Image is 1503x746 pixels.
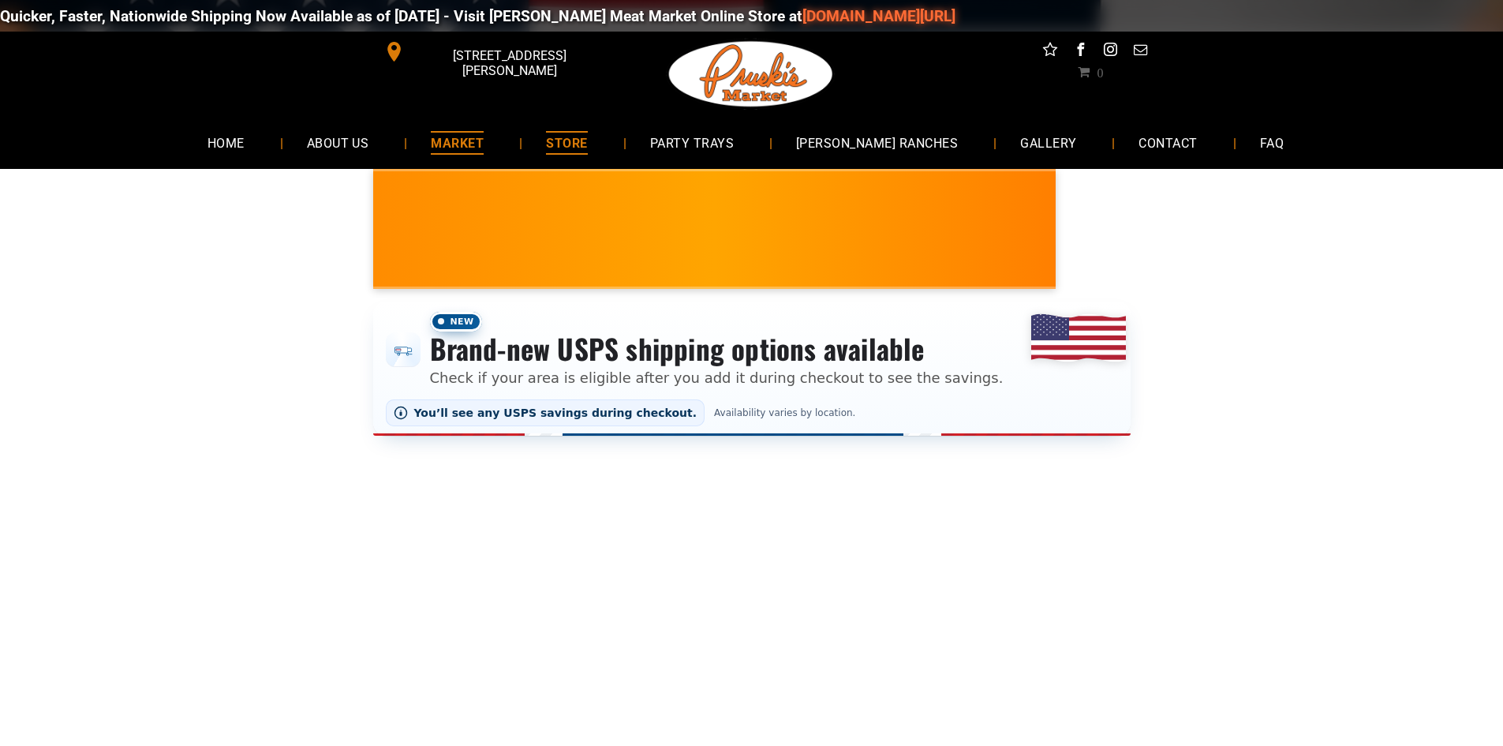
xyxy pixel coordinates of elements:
[431,131,484,154] span: MARKET
[1097,66,1103,78] span: 0
[414,407,697,419] span: You’ll see any USPS savings during checkout.
[711,407,858,418] span: Availability varies by location.
[802,7,955,25] a: [DOMAIN_NAME][URL]
[1040,39,1060,64] a: Social network
[522,122,611,163] a: STORE
[626,122,757,163] a: PARTY TRAYS
[1100,39,1120,64] a: instagram
[772,122,981,163] a: [PERSON_NAME] RANCHES
[184,122,268,163] a: HOME
[1236,122,1307,163] a: FAQ
[1130,39,1150,64] a: email
[407,40,611,86] span: [STREET_ADDRESS][PERSON_NAME]
[373,39,615,64] a: [STREET_ADDRESS][PERSON_NAME]
[373,302,1131,436] div: Shipping options announcement
[407,122,507,163] a: MARKET
[430,332,1004,366] h3: Brand-new USPS shipping options available
[1115,122,1221,163] a: CONTACT
[1070,39,1090,64] a: facebook
[283,122,393,163] a: ABOUT US
[430,312,482,332] span: New
[666,32,836,117] img: Pruski-s+Market+HQ+Logo2-1920w.png
[430,367,1004,388] p: Check if your area is eligible after you add it during checkout to see the savings.
[996,122,1100,163] a: GALLERY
